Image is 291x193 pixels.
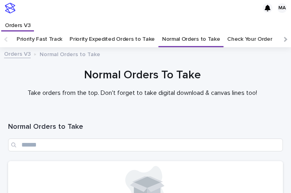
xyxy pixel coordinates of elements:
[8,68,277,83] h1: Normal Orders To Take
[17,31,62,47] a: Priority Fast Track
[5,3,15,13] img: stacker-logo-s-only.png
[1,16,34,30] a: Orders V3
[70,31,155,47] a: Priority Expedited Orders to Take
[162,31,220,47] a: Normal Orders to Take
[5,16,30,29] p: Orders V3
[40,49,100,58] p: Normal Orders to Take
[277,3,287,13] div: MA
[8,89,277,97] p: Take orders from the top. Don't forget to take digital download & canvas lines too!
[8,122,283,132] h1: Normal Orders to Take
[8,138,283,151] input: Search
[4,49,31,58] a: Orders V3
[227,31,272,47] a: Check Your Order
